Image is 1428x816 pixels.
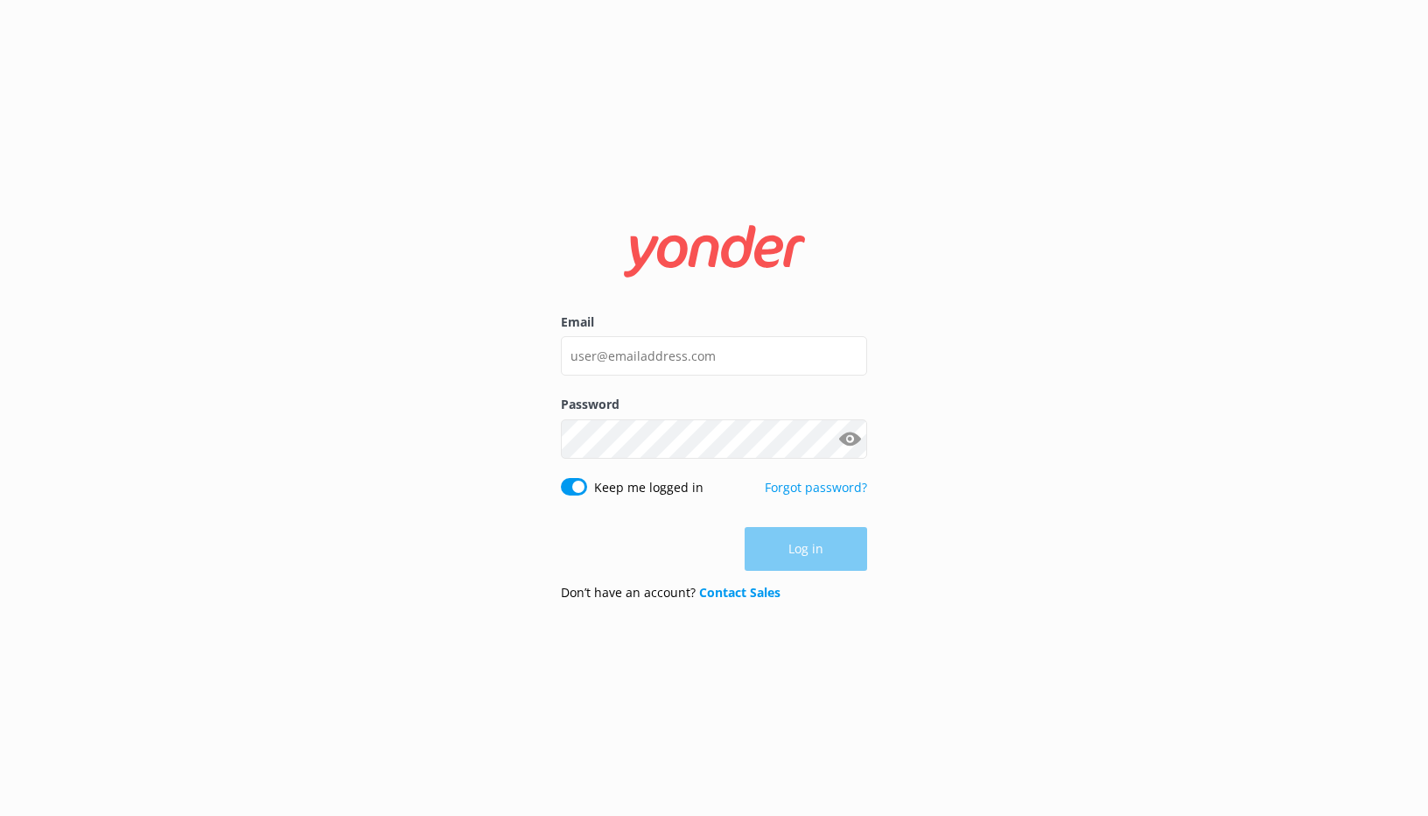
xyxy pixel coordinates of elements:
[765,479,867,496] a: Forgot password?
[594,478,703,497] label: Keep me logged in
[561,583,780,602] p: Don’t have an account?
[561,395,867,414] label: Password
[561,336,867,376] input: user@emailaddress.com
[832,421,867,456] button: Show password
[561,313,867,332] label: Email
[699,584,780,601] a: Contact Sales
